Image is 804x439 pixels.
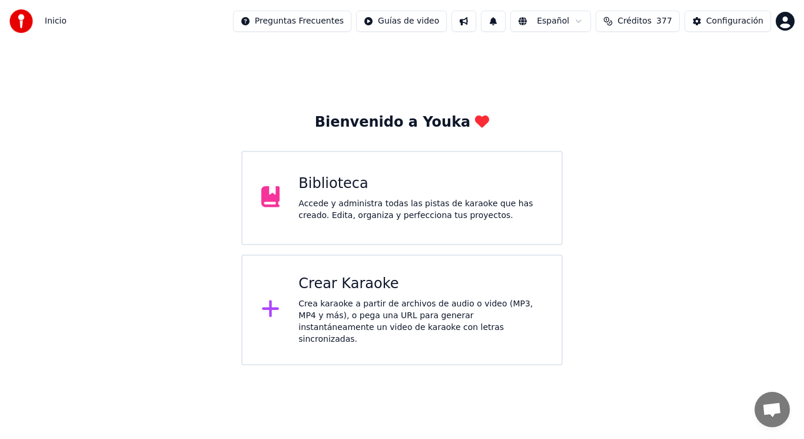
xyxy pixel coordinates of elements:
div: Biblioteca [298,174,543,193]
div: Crea karaoke a partir de archivos de audio o video (MP3, MP4 y más), o pega una URL para generar ... [298,298,543,345]
span: Créditos [617,15,652,27]
div: Chat abierto [755,392,790,427]
span: 377 [656,15,672,27]
div: Crear Karaoke [298,275,543,293]
span: Inicio [45,15,67,27]
button: Preguntas Frecuentes [233,11,351,32]
div: Configuración [706,15,763,27]
button: Créditos377 [596,11,680,32]
button: Guías de video [356,11,447,32]
div: Bienvenido a Youka [315,113,490,132]
div: Accede y administra todas las pistas de karaoke que has creado. Edita, organiza y perfecciona tus... [298,198,543,222]
nav: breadcrumb [45,15,67,27]
button: Configuración [685,11,771,32]
img: youka [9,9,33,33]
